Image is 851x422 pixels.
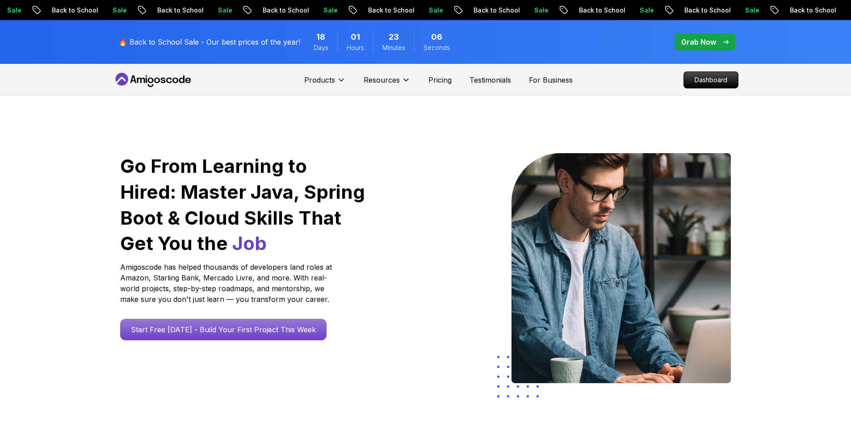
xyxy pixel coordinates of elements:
span: Minutes [382,43,405,52]
p: Resources [364,75,400,85]
a: Pricing [428,75,452,85]
p: Sale [312,6,340,15]
button: Products [304,75,346,92]
span: 23 Minutes [389,31,399,43]
p: Dashboard [684,72,738,88]
span: Days [314,43,328,52]
p: Back to School [567,6,628,15]
p: Back to School [251,6,312,15]
p: Sale [734,6,762,15]
p: Back to School [462,6,523,15]
a: Start Free [DATE] - Build Your First Project This Week [120,319,327,340]
span: 6 Seconds [431,31,442,43]
a: Dashboard [683,71,738,88]
button: Resources [364,75,411,92]
p: Back to School [146,6,206,15]
span: 18 Days [316,31,325,43]
span: 1 Hours [351,31,360,43]
img: hero [511,153,731,383]
p: Back to School [778,6,839,15]
span: Job [232,232,267,255]
p: Back to School [40,6,101,15]
p: Sale [628,6,657,15]
p: Back to School [673,6,734,15]
span: Seconds [423,43,450,52]
h1: Go From Learning to Hired: Master Java, Spring Boot & Cloud Skills That Get You the [120,153,366,256]
p: Back to School [356,6,417,15]
p: Grab Now [681,37,716,47]
p: Products [304,75,335,85]
p: Sale [417,6,446,15]
p: Sale [523,6,551,15]
span: Hours [347,43,364,52]
p: Sale [101,6,130,15]
a: Testimonials [470,75,511,85]
p: 🔥 Back to School Sale - Our best prices of the year! [118,37,300,47]
p: Amigoscode has helped thousands of developers land roles at Amazon, Starling Bank, Mercado Livre,... [120,262,335,305]
a: For Business [529,75,573,85]
p: Sale [206,6,235,15]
